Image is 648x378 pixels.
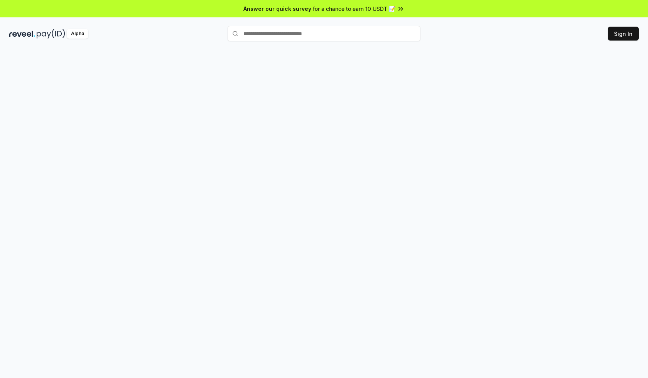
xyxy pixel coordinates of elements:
[608,27,639,41] button: Sign In
[9,29,35,39] img: reveel_dark
[313,5,395,13] span: for a chance to earn 10 USDT 📝
[37,29,65,39] img: pay_id
[67,29,88,39] div: Alpha
[243,5,311,13] span: Answer our quick survey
